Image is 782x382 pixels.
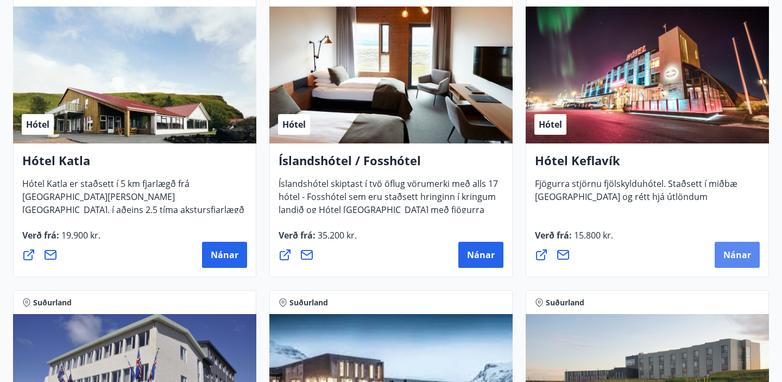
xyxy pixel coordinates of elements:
[202,242,247,268] button: Nánar
[279,229,357,250] span: Verð frá :
[467,249,495,261] span: Nánar
[22,178,244,237] span: Hótel Katla er staðsett í 5 km fjarlægð frá [GEOGRAPHIC_DATA][PERSON_NAME][GEOGRAPHIC_DATA], í að...
[723,249,751,261] span: Nánar
[22,152,247,177] h4: Hótel Katla
[316,229,357,241] span: 35.200 kr.
[26,118,49,130] span: Hótel
[22,229,100,250] span: Verð frá :
[279,152,503,177] h4: Íslandshótel / Fosshótel
[535,229,613,250] span: Verð frá :
[535,178,737,211] span: Fjögurra stjörnu fjölskylduhótel. Staðsett í miðbæ [GEOGRAPHIC_DATA] og rétt hjá útlöndum
[572,229,613,241] span: 15.800 kr.
[59,229,100,241] span: 19.900 kr.
[539,118,562,130] span: Hótel
[289,297,328,308] span: Suðurland
[715,242,760,268] button: Nánar
[458,242,503,268] button: Nánar
[282,118,306,130] span: Hótel
[279,178,498,237] span: Íslandshótel skiptast í tvö öflug vörumerki með alls 17 hótel - Fosshótel sem eru staðsett hringi...
[211,249,238,261] span: Nánar
[535,152,760,177] h4: Hótel Keflavík
[33,297,72,308] span: Suðurland
[546,297,584,308] span: Suðurland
